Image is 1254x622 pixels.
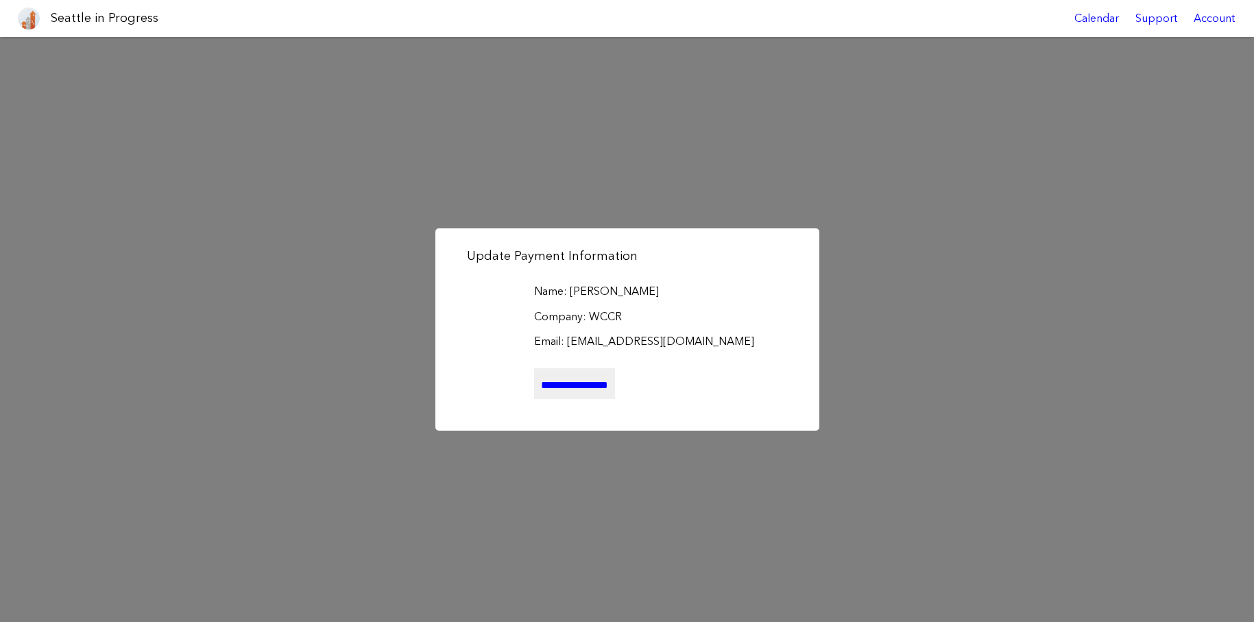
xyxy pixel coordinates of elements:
[534,334,721,349] label: Email: [EMAIL_ADDRESS][DOMAIN_NAME]
[534,284,721,299] label: Name: [PERSON_NAME]
[534,309,721,324] label: Company: WCCR
[51,10,158,27] h1: Seattle in Progress
[18,8,40,29] img: favicon-96x96.png
[467,248,788,265] h2: Update Payment Information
